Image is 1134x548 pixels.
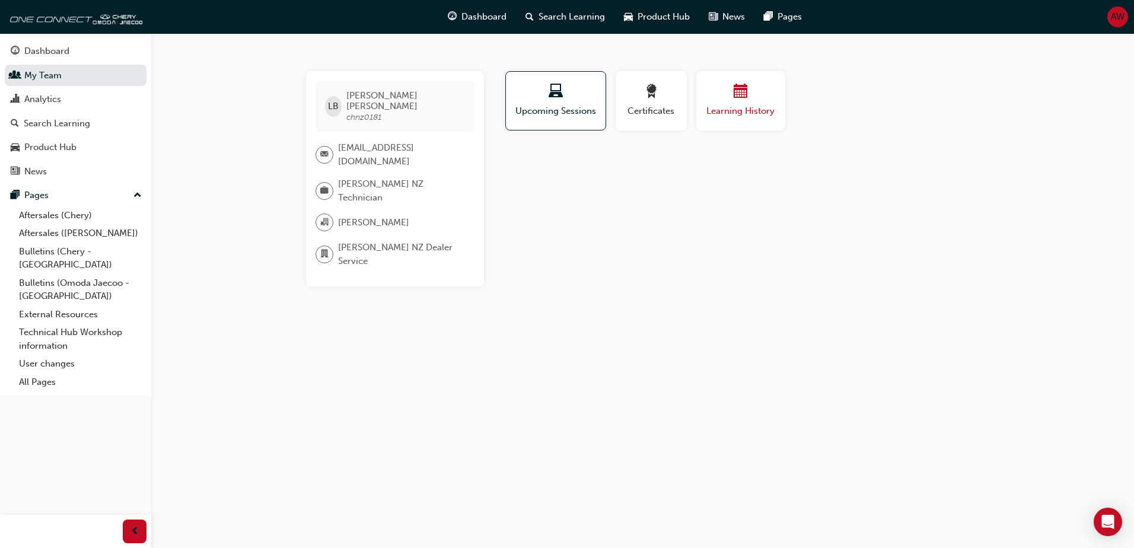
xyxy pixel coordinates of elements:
[614,5,699,29] a: car-iconProduct Hub
[6,5,142,28] img: oneconnect
[133,188,142,203] span: up-icon
[709,9,718,24] span: news-icon
[11,190,20,201] span: pages-icon
[5,184,146,206] button: Pages
[14,206,146,225] a: Aftersales (Chery)
[1111,10,1125,24] span: AW
[24,141,77,154] div: Product Hub
[616,71,687,130] button: Certificates
[539,10,605,24] span: Search Learning
[11,167,20,177] span: news-icon
[14,373,146,391] a: All Pages
[644,84,658,100] span: award-icon
[549,84,563,100] span: laptop-icon
[14,274,146,305] a: Bulletins (Omoda Jaecoo - [GEOGRAPHIC_DATA])
[328,100,339,113] span: LB
[11,119,19,129] span: search-icon
[320,247,329,262] span: department-icon
[5,40,146,62] a: Dashboard
[14,355,146,373] a: User changes
[461,10,507,24] span: Dashboard
[11,94,20,105] span: chart-icon
[734,84,748,100] span: calendar-icon
[764,9,773,24] span: pages-icon
[338,216,409,230] span: [PERSON_NAME]
[5,88,146,110] a: Analytics
[1107,7,1128,27] button: AW
[346,90,464,111] span: [PERSON_NAME] [PERSON_NAME]
[11,46,20,57] span: guage-icon
[5,161,146,183] a: News
[14,224,146,243] a: Aftersales ([PERSON_NAME])
[638,10,690,24] span: Product Hub
[696,71,785,130] button: Learning History
[320,183,329,199] span: briefcase-icon
[754,5,811,29] a: pages-iconPages
[320,215,329,230] span: organisation-icon
[24,165,47,179] div: News
[5,65,146,87] a: My Team
[5,136,146,158] a: Product Hub
[525,9,534,24] span: search-icon
[24,117,90,130] div: Search Learning
[346,112,381,122] span: chnz0181
[24,44,69,58] div: Dashboard
[24,93,61,106] div: Analytics
[14,243,146,274] a: Bulletins (Chery - [GEOGRAPHIC_DATA])
[130,524,139,539] span: prev-icon
[338,141,465,168] span: [EMAIL_ADDRESS][DOMAIN_NAME]
[705,104,776,118] span: Learning History
[5,113,146,135] a: Search Learning
[699,5,754,29] a: news-iconNews
[438,5,516,29] a: guage-iconDashboard
[14,305,146,324] a: External Resources
[11,71,20,81] span: people-icon
[722,10,745,24] span: News
[624,9,633,24] span: car-icon
[1094,508,1122,536] div: Open Intercom Messenger
[14,323,146,355] a: Technical Hub Workshop information
[338,177,465,204] span: [PERSON_NAME] NZ Technician
[24,189,49,202] div: Pages
[448,9,457,24] span: guage-icon
[338,241,465,267] span: [PERSON_NAME] NZ Dealer Service
[5,38,146,184] button: DashboardMy TeamAnalyticsSearch LearningProduct HubNews
[516,5,614,29] a: search-iconSearch Learning
[505,71,606,130] button: Upcoming Sessions
[778,10,802,24] span: Pages
[11,142,20,153] span: car-icon
[320,147,329,163] span: email-icon
[515,104,597,118] span: Upcoming Sessions
[625,104,678,118] span: Certificates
